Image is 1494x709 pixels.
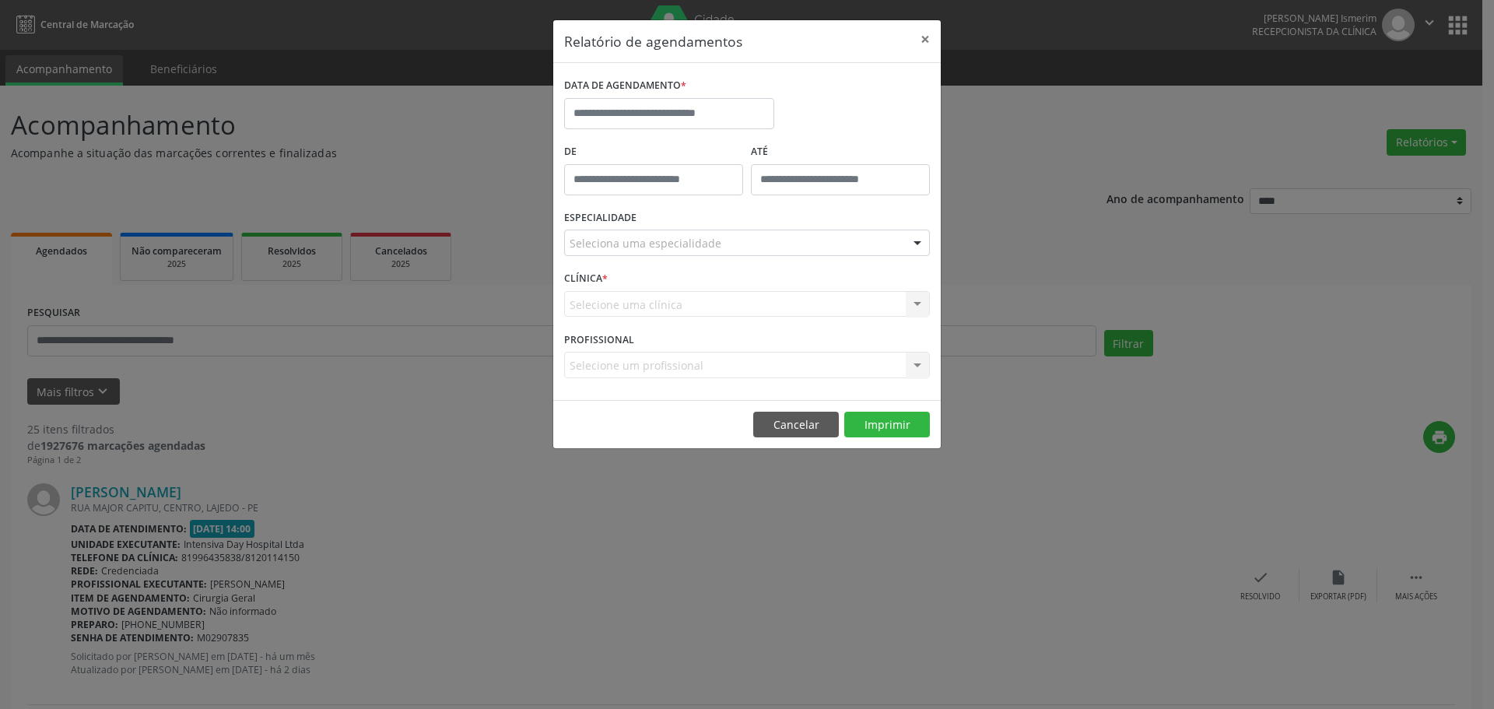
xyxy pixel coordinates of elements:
label: ESPECIALIDADE [564,206,637,230]
label: ATÉ [751,140,930,164]
label: PROFISSIONAL [564,328,634,352]
label: De [564,140,743,164]
button: Close [910,20,941,58]
label: CLÍNICA [564,267,608,291]
h5: Relatório de agendamentos [564,31,742,51]
span: Seleciona uma especialidade [570,235,721,251]
label: DATA DE AGENDAMENTO [564,74,686,98]
button: Cancelar [753,412,839,438]
button: Imprimir [844,412,930,438]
